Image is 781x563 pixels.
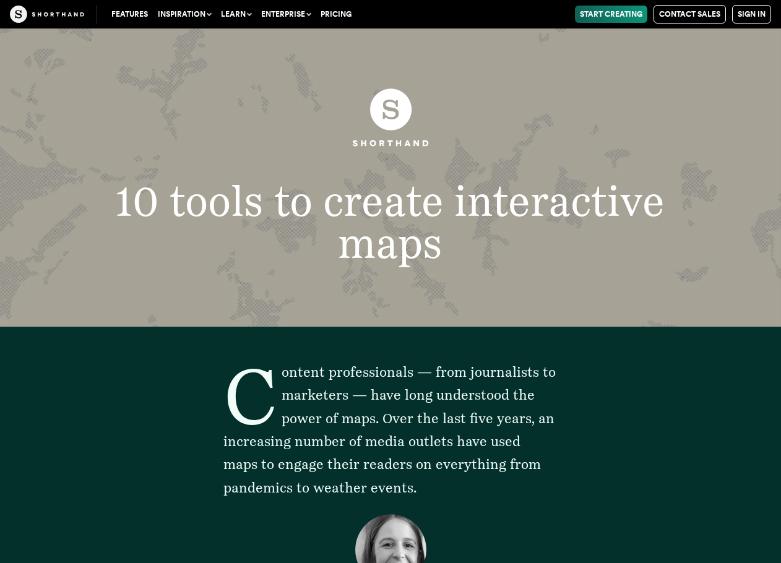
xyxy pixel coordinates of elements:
a: Features [106,6,153,23]
button: Learn [216,6,256,23]
button: Enterprise [256,6,316,23]
span: Content professionals — from journalists to marketers — have long understood the power of maps. O... [223,364,556,496]
a: Start Creating [575,6,647,23]
button: Inspiration [153,6,216,23]
a: Contact Sales [654,5,726,24]
img: The Craft [10,6,84,23]
a: Pricing [316,6,356,23]
h1: 10 tools to create interactive maps [71,180,710,264]
a: Sign in [732,5,771,24]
